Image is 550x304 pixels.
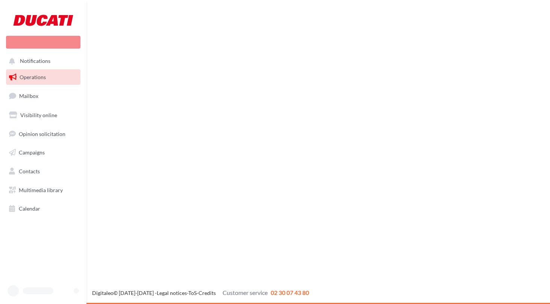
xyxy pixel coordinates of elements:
span: Operations [20,74,46,80]
a: Multimedia library [5,182,82,198]
a: Digitaleo [92,290,114,296]
a: Calendar [5,201,82,217]
div: New campaign [6,36,80,49]
span: Contacts [19,168,40,174]
a: Opinion solicitation [5,126,82,142]
a: Legal notices [157,290,187,296]
a: Credits [198,290,216,296]
span: Mailbox [19,93,38,99]
a: Visibility online [5,107,82,123]
span: Opinion solicitation [19,130,65,137]
span: 02 30 07 43 80 [271,289,309,296]
span: Notifications [20,58,50,64]
a: Mailbox [5,88,82,104]
span: Multimedia library [19,187,63,193]
a: Campaigns [5,145,82,160]
a: Operations [5,69,82,85]
span: Calendar [19,205,40,212]
span: Campaigns [19,149,45,156]
a: ToS [188,290,197,296]
span: © [DATE]-[DATE] - - - [92,290,309,296]
span: Visibility online [20,112,57,118]
span: Customer service [223,289,268,296]
a: Contacts [5,163,82,179]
